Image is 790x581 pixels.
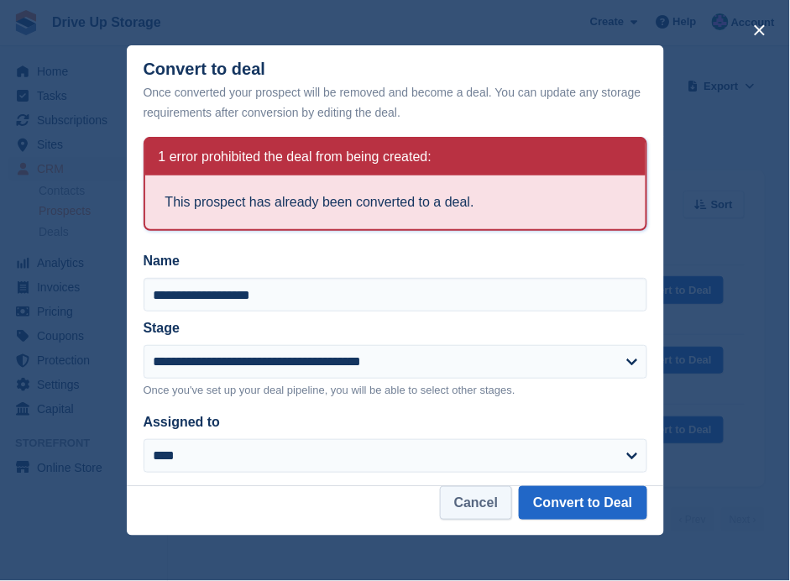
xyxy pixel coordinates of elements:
label: Name [144,251,647,271]
p: Once you've set up your deal pipeline, you will be able to select other stages. [144,382,647,399]
li: This prospect has already been converted to a deal. [165,192,625,212]
button: close [746,17,773,44]
label: Stage [144,321,180,335]
label: Assigned to [144,415,221,429]
button: Convert to Deal [519,486,646,520]
h2: 1 error prohibited the deal from being created: [159,149,432,165]
div: Convert to deal [144,60,647,123]
div: Once converted your prospect will be removed and become a deal. You can update any storage requir... [144,82,647,123]
button: Cancel [440,486,512,520]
